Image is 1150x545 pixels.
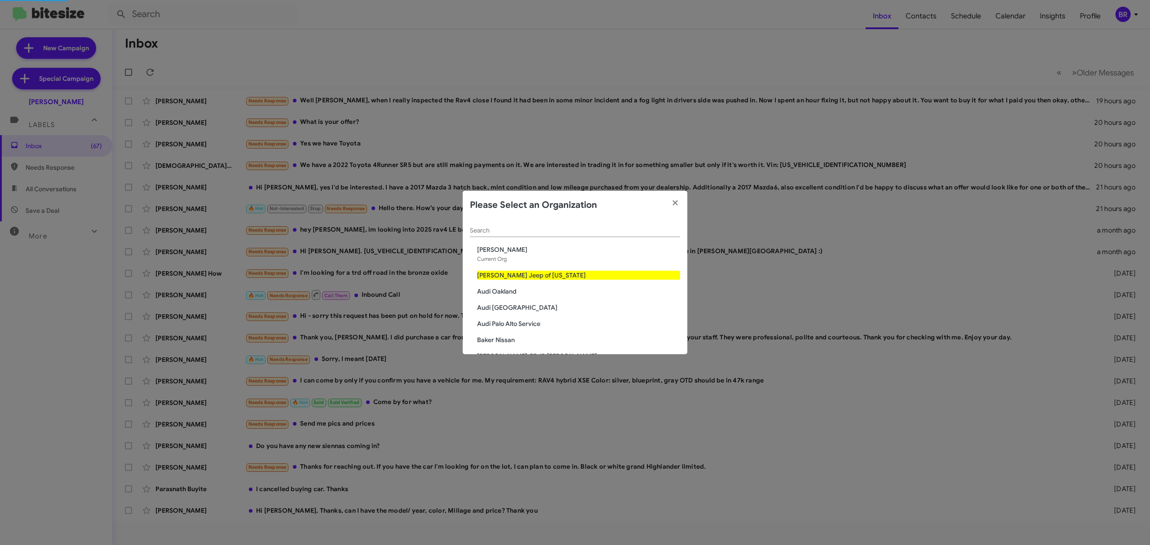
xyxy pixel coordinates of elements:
span: Audi Oakland [477,287,680,296]
h2: Please Select an Organization [470,198,597,212]
span: Audi [GEOGRAPHIC_DATA] [477,303,680,312]
span: Baker Nissan [477,335,680,344]
span: Audi Palo Alto Service [477,319,680,328]
span: [PERSON_NAME] CDJR [PERSON_NAME] [477,352,680,360]
span: [PERSON_NAME] [477,245,680,254]
span: [PERSON_NAME] Jeep of [US_STATE] [477,271,680,280]
span: Current Org [477,255,507,262]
